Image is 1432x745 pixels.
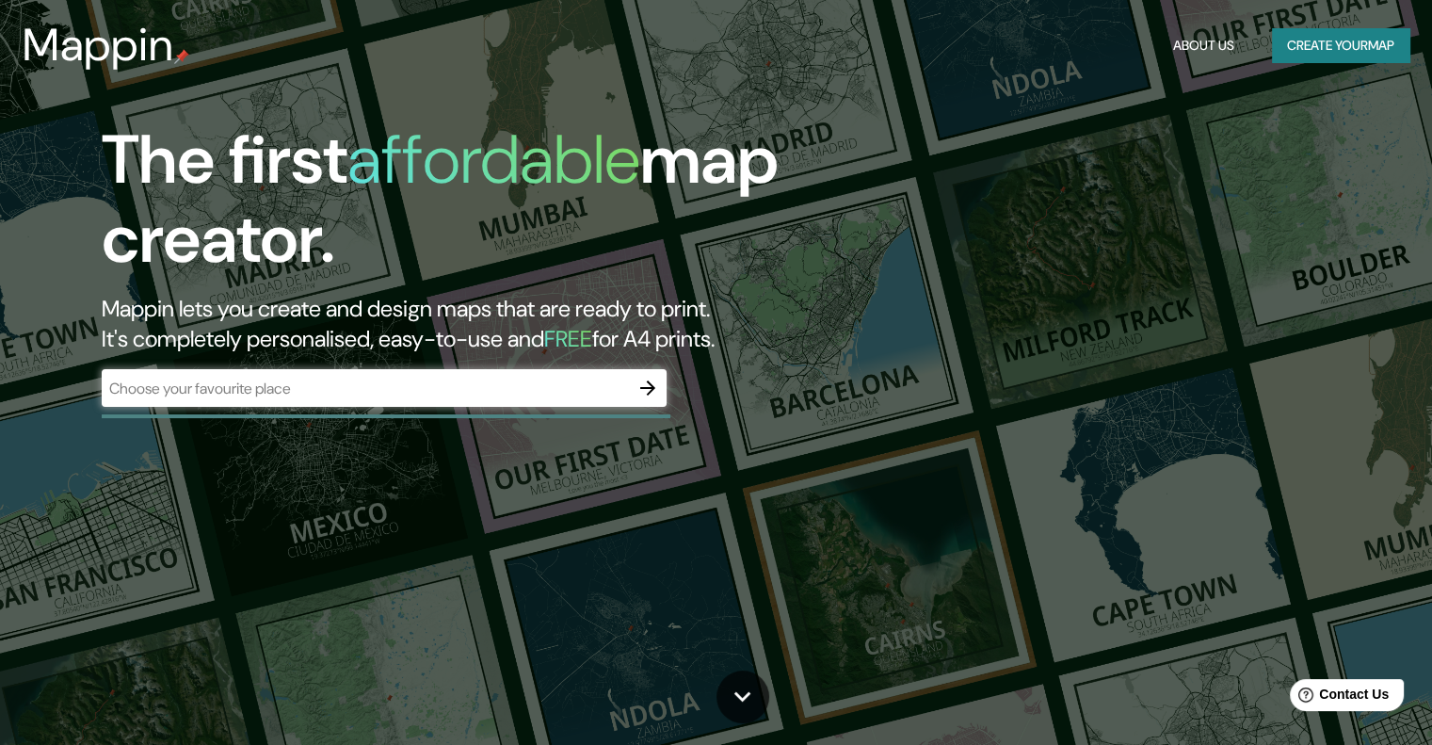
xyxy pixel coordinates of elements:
h1: The first map creator. [102,121,818,294]
iframe: Help widget launcher [1264,672,1411,724]
button: Create yourmap [1272,28,1409,63]
input: Choose your favourite place [102,378,629,399]
h2: Mappin lets you create and design maps that are ready to print. It's completely personalised, eas... [102,294,818,354]
h3: Mappin [23,19,174,72]
button: About Us [1166,28,1242,63]
img: mappin-pin [174,49,189,64]
h5: FREE [544,324,592,353]
h1: affordable [347,116,640,203]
